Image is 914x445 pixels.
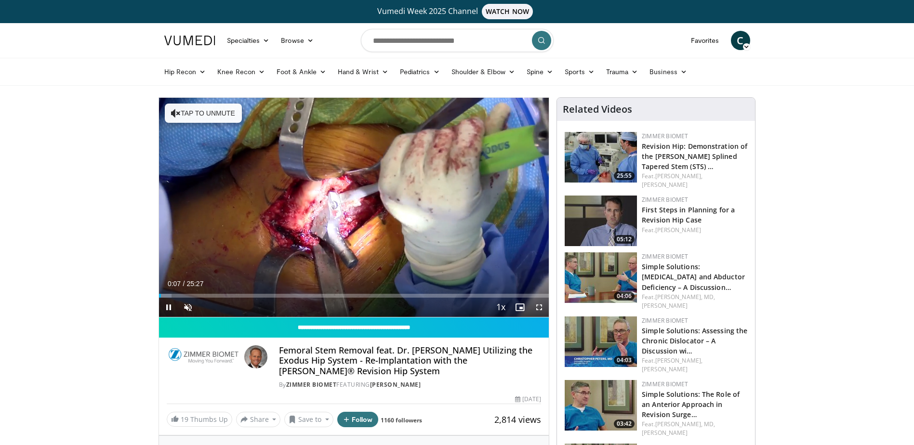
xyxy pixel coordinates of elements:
button: Fullscreen [530,298,549,317]
span: 03:42 [614,419,635,428]
h4: Related Videos [563,104,632,115]
a: Zimmer Biomet [286,380,337,389]
span: WATCH NOW [482,4,533,19]
a: Shoulder & Elbow [446,62,521,81]
a: Favorites [685,31,725,50]
a: Sports [559,62,600,81]
a: [PERSON_NAME] [642,429,688,437]
a: Knee Recon [212,62,271,81]
button: Share [236,412,281,427]
a: 03:42 [565,380,637,431]
a: C [731,31,750,50]
a: First Steps in Planning for a Revision Hip Case [642,205,735,224]
a: 1160 followers [381,416,422,424]
a: Spine [521,62,559,81]
a: [PERSON_NAME], MD, [655,420,715,428]
a: Browse [275,31,319,50]
a: Zimmer Biomet [642,316,688,325]
span: 05:12 [614,235,635,244]
a: 19 Thumbs Up [167,412,232,427]
a: [PERSON_NAME], MD, [655,293,715,301]
div: [DATE] [515,395,541,404]
span: 04:06 [614,292,635,301]
a: [PERSON_NAME] [642,365,688,373]
a: [PERSON_NAME] [642,301,688,310]
a: Specialties [221,31,276,50]
img: 00c08c06-8315-4075-a1ef-21b7b81245a2.150x105_q85_crop-smart_upscale.jpg [565,380,637,431]
a: Zimmer Biomet [642,252,688,261]
a: [PERSON_NAME], [655,356,702,365]
img: b1f1d919-f7d7-4a9d-8c53-72aa71ce2120.150x105_q85_crop-smart_upscale.jpg [565,132,637,183]
span: 0:07 [168,280,181,288]
div: Feat. [642,356,747,374]
button: Pause [159,298,178,317]
span: 04:03 [614,356,635,365]
button: Unmute [178,298,198,317]
img: Zimmer Biomet [167,345,240,368]
a: [PERSON_NAME] [642,181,688,189]
span: 25:27 [186,280,203,288]
span: 19 [181,415,188,424]
a: Revision Hip: Demonstration of the [PERSON_NAME] Splined Tapered Stem (STS) … [642,142,747,171]
a: Business [644,62,693,81]
div: By FEATURING [279,380,541,389]
a: [PERSON_NAME] [370,380,421,389]
button: Follow [337,412,379,427]
img: 45aa77e6-485b-4ac3-8b26-81edfeca9230.150x105_q85_crop-smart_upscale.jpg [565,252,637,303]
a: Simple Solutions: Assessing the Chronic Dislocator – A Discussion wi… [642,326,747,355]
a: Zimmer Biomet [642,380,688,388]
div: Progress Bar [159,294,549,298]
a: Pediatrics [394,62,446,81]
a: 04:03 [565,316,637,367]
span: 2,814 views [494,414,541,425]
a: [PERSON_NAME] [655,226,701,234]
button: Save to [284,412,333,427]
a: Zimmer Biomet [642,132,688,140]
a: Simple Solutions: The Role of an Anterior Approach in Revision Surge… [642,390,740,419]
div: Feat. [642,293,747,310]
h4: Femoral Stem Removal feat. Dr. [PERSON_NAME] Utilizing the Exodus Hip System - Re-Implantation wi... [279,345,541,377]
a: Hip Recon [159,62,212,81]
video-js: Video Player [159,98,549,317]
a: 05:12 [565,196,637,246]
a: Foot & Ankle [271,62,332,81]
div: Feat. [642,420,747,437]
a: Zimmer Biomet [642,196,688,204]
div: Feat. [642,226,747,235]
a: [PERSON_NAME], [655,172,702,180]
a: 25:55 [565,132,637,183]
input: Search topics, interventions [361,29,554,52]
a: Hand & Wrist [332,62,394,81]
a: Trauma [600,62,644,81]
button: Playback Rate [491,298,510,317]
button: Enable picture-in-picture mode [510,298,530,317]
a: Simple Solutions: [MEDICAL_DATA] and Abductor Deficiency – A Discussion… [642,262,745,291]
span: / [183,280,185,288]
img: Avatar [244,345,267,368]
a: Vumedi Week 2025 ChannelWATCH NOW [166,4,749,19]
a: 04:06 [565,252,637,303]
img: VuMedi Logo [164,36,215,45]
button: Tap to unmute [165,104,242,123]
img: 9d72b5f2-f587-4633-8bd0-b65f1ba0dbe0.150x105_q85_crop-smart_upscale.jpg [565,316,637,367]
img: f4eb30dd-ad4b-481c-a702-6d980b1a90fc.150x105_q85_crop-smart_upscale.jpg [565,196,637,246]
span: 25:55 [614,171,635,180]
div: Feat. [642,172,747,189]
